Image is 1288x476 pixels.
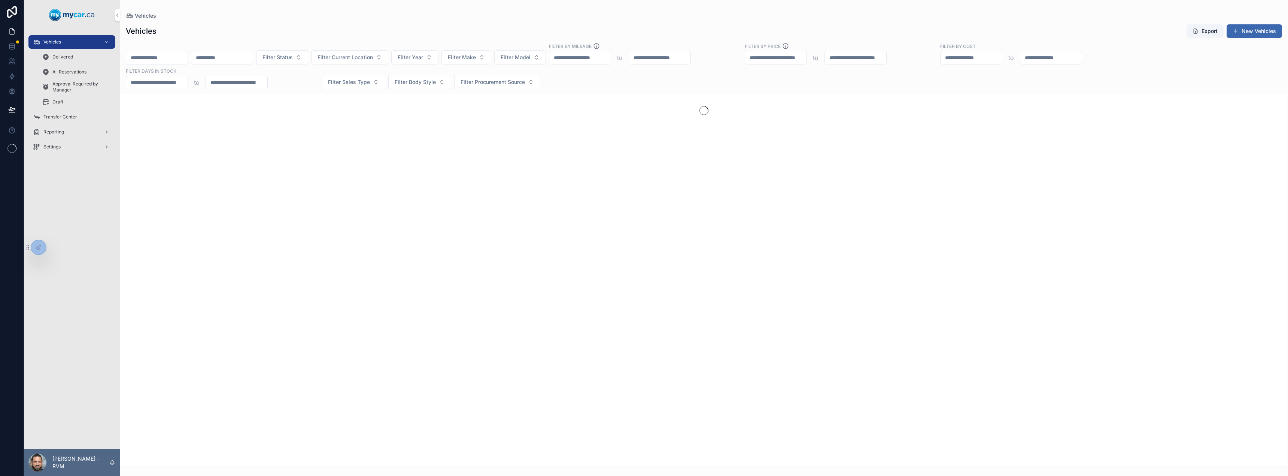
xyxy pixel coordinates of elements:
button: Select Button [256,50,308,64]
button: Select Button [494,50,546,64]
p: to [194,78,200,87]
h1: Vehicles [126,26,157,36]
span: Filter Sales Type [328,78,370,86]
a: Settings [28,140,115,154]
a: Approval Required by Manager [37,80,115,94]
span: Draft [52,99,63,105]
p: [PERSON_NAME] - RVM [52,455,109,470]
label: Filter By Mileage [549,43,592,49]
button: Export [1187,24,1224,38]
span: Filter Make [448,54,476,61]
button: Select Button [441,50,491,64]
button: Select Button [388,75,451,89]
div: scrollable content [24,30,120,163]
span: Filter Year [398,54,423,61]
a: Vehicles [126,12,156,19]
span: Filter Procurement Source [461,78,525,86]
span: Filter Status [262,54,293,61]
p: to [1008,53,1014,62]
span: Settings [43,144,61,150]
span: Reporting [43,129,64,135]
label: FILTER BY COST [940,43,976,49]
span: Transfer Center [43,114,77,120]
span: All Reservations [52,69,86,75]
a: Delivered [37,50,115,64]
span: Vehicles [135,12,156,19]
span: Vehicles [43,39,61,45]
span: Approval Required by Manager [52,81,108,93]
label: FILTER BY PRICE [745,43,781,49]
a: Vehicles [28,35,115,49]
button: Select Button [391,50,438,64]
span: Filter Current Location [318,54,373,61]
button: Select Button [311,50,388,64]
span: Filter Body Style [395,78,436,86]
button: Select Button [454,75,540,89]
button: Select Button [322,75,385,89]
span: Delivered [52,54,73,60]
a: Reporting [28,125,115,139]
p: to [813,53,818,62]
a: Draft [37,95,115,109]
p: to [617,53,623,62]
span: Filter Model [501,54,531,61]
a: Transfer Center [28,110,115,124]
img: App logo [49,9,95,21]
button: New Vehicles [1227,24,1282,38]
a: All Reservations [37,65,115,79]
label: Filter Days In Stock [126,67,176,74]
